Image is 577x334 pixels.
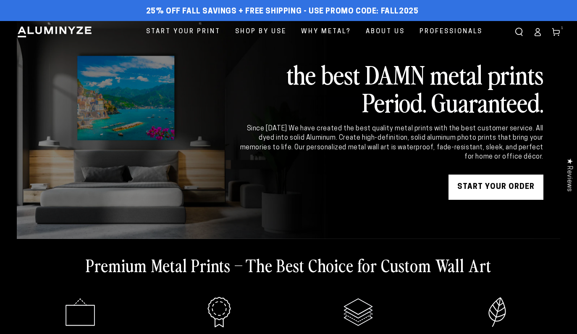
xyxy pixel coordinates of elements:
span: Professionals [420,26,483,37]
span: 1 [561,25,564,31]
a: START YOUR Order [448,175,543,200]
h2: the best DAMN metal prints Period. Guaranteed. [239,60,543,116]
div: Since [DATE] We have created the best quality metal prints with the best customer service. All dy... [239,124,543,162]
span: Start Your Print [146,26,220,37]
a: Shop By Use [229,21,293,42]
span: Shop By Use [235,26,286,37]
a: Why Metal? [295,21,357,42]
div: Click to open Judge.me floating reviews tab [561,151,577,198]
span: 25% off FALL Savings + Free Shipping - Use Promo Code: FALL2025 [146,7,419,16]
span: About Us [366,26,405,37]
img: Aluminyze [17,26,92,38]
h2: Premium Metal Prints – The Best Choice for Custom Wall Art [86,254,491,276]
span: Why Metal? [301,26,351,37]
a: Start Your Print [140,21,227,42]
a: Professionals [413,21,489,42]
summary: Search our site [510,23,528,41]
a: About Us [359,21,411,42]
